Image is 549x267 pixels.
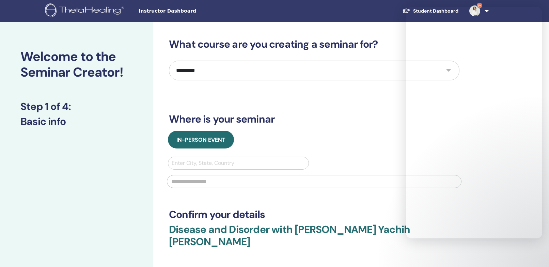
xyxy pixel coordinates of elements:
[526,244,542,260] iframe: Intercom live chat
[139,7,241,15] span: Instructor Dashboard
[20,49,133,80] h2: Welcome to the Seminar Creator!
[20,100,133,113] h3: Step 1 of 4 :
[169,223,459,256] h3: Disease and Disorder with [PERSON_NAME] Yachih [PERSON_NAME]
[169,38,459,50] h3: What course are you creating a seminar for?
[406,7,542,238] iframe: Intercom live chat
[20,115,133,128] h3: Basic info
[45,3,126,19] img: logo.png
[169,113,459,125] h3: Where is your seminar
[397,5,464,17] a: Student Dashboard
[169,208,459,221] h3: Confirm your details
[176,136,225,143] span: In-Person Event
[168,131,234,148] button: In-Person Event
[402,8,410,14] img: graduation-cap-white.svg
[477,3,482,8] span: 9+
[469,5,480,16] img: default.jpg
